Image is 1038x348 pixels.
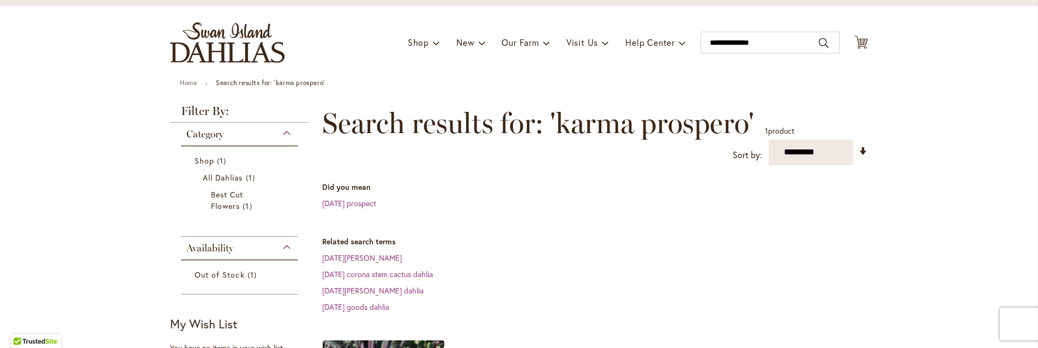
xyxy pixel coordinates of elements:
[8,309,39,340] iframe: Launch Accessibility Center
[248,269,259,280] span: 1
[322,107,754,140] span: Search results for: 'karma prospero'
[195,269,287,280] a: Out of Stock 1
[195,155,287,166] a: Shop
[195,269,245,280] span: Out of Stock
[186,242,233,254] span: Availability
[566,37,598,48] span: Visit Us
[322,253,402,263] a: [DATE][PERSON_NAME]
[170,105,309,123] strong: Filter By:
[408,37,429,48] span: Shop
[203,172,243,183] span: All Dahlias
[733,145,762,165] label: Sort by:
[502,37,539,48] span: Our Farm
[243,200,255,212] span: 1
[170,316,237,332] strong: My Wish List
[246,172,258,183] span: 1
[322,182,868,193] dt: Did you mean
[625,37,675,48] span: Help Center
[765,122,794,140] p: product
[322,236,868,247] dt: Related search terms
[203,172,279,183] a: All Dahlias
[322,198,376,208] a: [DATE] prospect
[195,155,214,166] span: Shop
[322,269,433,279] a: [DATE] corona stem cactus dahlia
[322,302,389,312] a: [DATE] goods dahlia
[456,37,474,48] span: New
[765,125,768,136] span: 1
[170,22,285,63] a: store logo
[180,79,197,87] a: Home
[216,79,325,87] strong: Search results for: 'karma prospero'
[211,189,243,211] span: Best Cut Flowers
[322,285,424,296] a: [DATE][PERSON_NAME] dahlia
[217,155,229,166] span: 1
[186,128,224,140] span: Category
[211,189,270,212] a: Best Cut Flowers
